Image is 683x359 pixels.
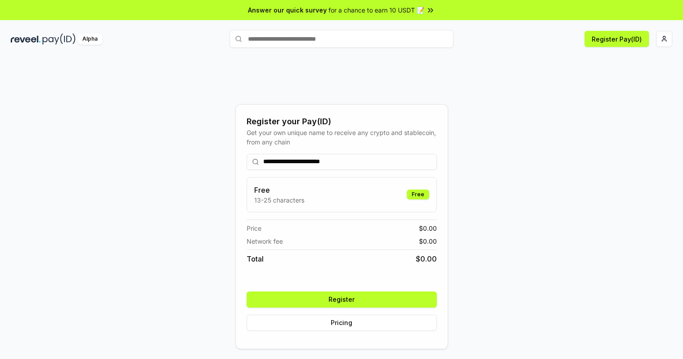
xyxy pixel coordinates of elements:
[407,190,429,199] div: Free
[77,34,102,45] div: Alpha
[247,115,437,128] div: Register your Pay(ID)
[254,195,304,205] p: 13-25 characters
[416,253,437,264] span: $ 0.00
[247,128,437,147] div: Get your own unique name to receive any crypto and stablecoin, from any chain
[329,5,424,15] span: for a chance to earn 10 USDT 📝
[419,237,437,246] span: $ 0.00
[247,237,283,246] span: Network fee
[43,34,76,45] img: pay_id
[419,224,437,233] span: $ 0.00
[585,31,649,47] button: Register Pay(ID)
[11,34,41,45] img: reveel_dark
[254,185,304,195] h3: Free
[248,5,327,15] span: Answer our quick survey
[247,253,264,264] span: Total
[247,315,437,331] button: Pricing
[247,224,261,233] span: Price
[247,291,437,308] button: Register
